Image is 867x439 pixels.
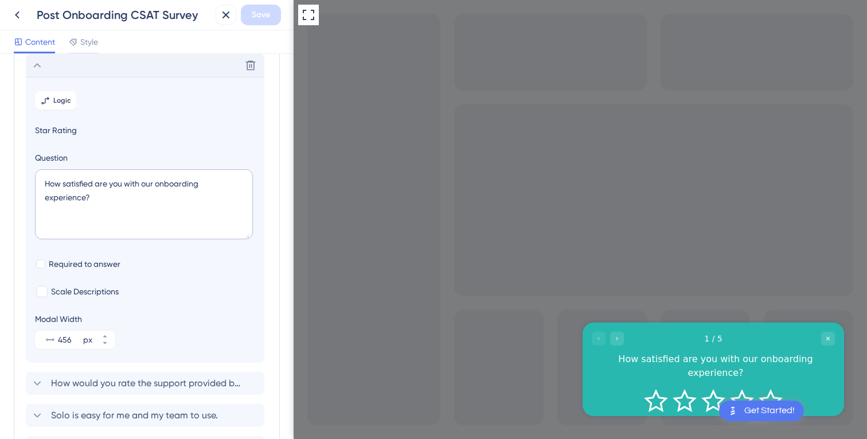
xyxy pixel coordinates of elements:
[35,91,76,110] button: Logic
[719,401,804,421] div: Open Get Started! checklist
[252,8,270,22] span: Save
[83,333,92,347] div: px
[95,340,115,349] button: px
[51,376,240,390] span: How would you rate the support provided by your Implementation Specialist during onboarding?
[241,5,281,25] button: Save
[35,151,255,165] label: Question
[58,333,81,347] input: px
[35,123,255,137] span: Star Rating
[51,285,119,298] span: Scale Descriptions
[51,409,218,422] span: Solo is easy for me and my team to use.
[37,7,211,23] div: Post Onboarding CSAT Survey
[35,169,253,239] textarea: How satisfied are you with our onboarding experience?
[53,96,71,105] span: Logic
[49,257,120,271] span: Required to answer
[744,405,795,417] div: Get Started!
[726,404,740,418] img: launcher-image-alternative-text
[25,35,55,49] span: Content
[289,323,550,417] iframe: UserGuiding Survey
[35,312,115,326] div: Modal Width
[95,331,115,340] button: px
[80,35,98,49] span: Style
